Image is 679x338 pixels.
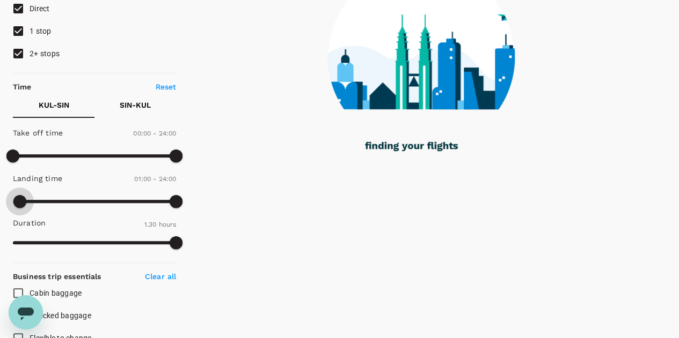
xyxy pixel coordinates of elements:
[13,217,46,228] p: Duration
[133,130,176,137] span: 00:00 - 24:00
[365,142,458,152] g: finding your flights
[145,271,176,282] p: Clear all
[13,173,62,184] p: Landing time
[30,49,60,58] span: 2+ stops
[30,311,91,320] span: Checked baggage
[13,272,101,281] strong: Business trip essentials
[9,295,43,329] iframe: Button to launch messaging window
[144,221,177,228] span: 1.30 hours
[156,81,177,92] p: Reset
[30,4,50,13] span: Direct
[30,27,52,35] span: 1 stop
[39,100,69,110] p: KUL - SIN
[134,175,176,183] span: 01:00 - 24:00
[13,81,32,92] p: Time
[13,127,63,138] p: Take off time
[30,289,82,297] span: Cabin baggage
[120,100,151,110] p: SIN - KUL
